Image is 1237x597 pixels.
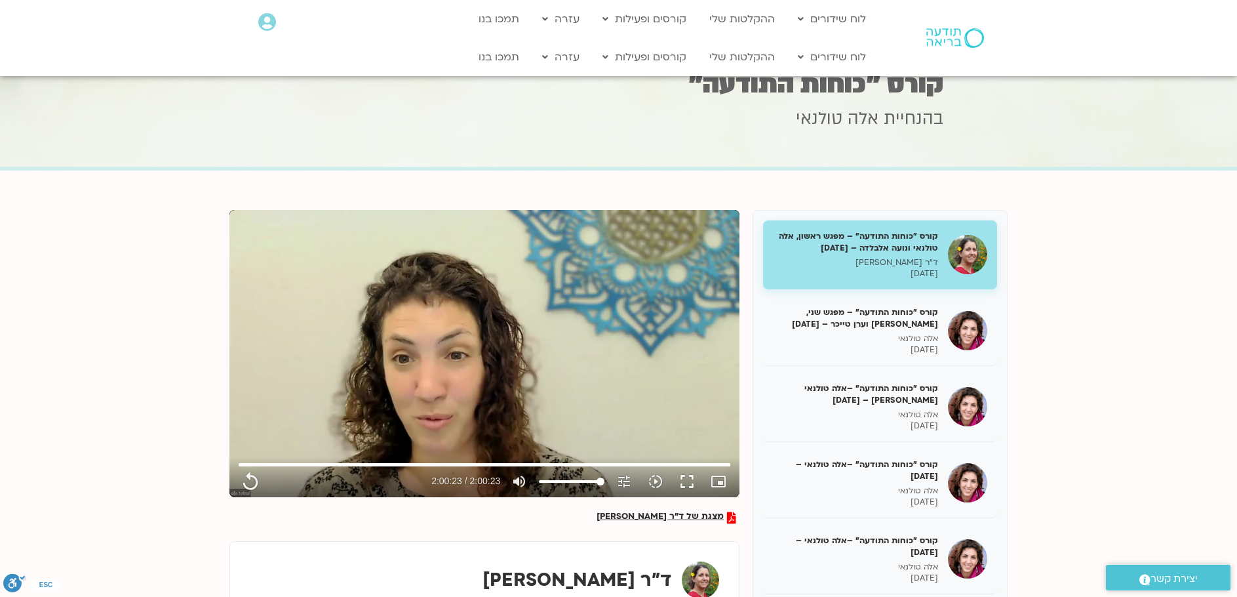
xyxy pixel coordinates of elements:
p: ד"ר [PERSON_NAME] [773,257,938,268]
img: קורס "כוחות התודעה" –אלה טולנאי ומירה רגב – 27/05/25 [948,387,987,426]
a: ההקלטות שלי [703,45,781,70]
span: יצירת קשר [1150,570,1198,588]
a: תמכו בנו [472,7,526,31]
a: עזרה [536,45,586,70]
strong: ד"ר [PERSON_NAME] [482,567,672,592]
p: אלה טולנאי [773,333,938,344]
img: קורס "כוחות התודעה" – מפגש שני, אלה טולנאי וערן טייכר – 20/05/25 [948,311,987,350]
a: יצירת קשר [1106,565,1230,590]
a: קורסים ופעילות [596,45,693,70]
a: עזרה [536,7,586,31]
a: לוח שידורים [791,45,873,70]
p: אלה טולנאי [773,409,938,421]
h5: קורס "כוחות התודעה" –אלה טולנאי – [DATE] [773,459,938,482]
span: מצגת של ד"ר [PERSON_NAME] [597,512,724,524]
h1: קורס "כוחות התודעה" [294,72,943,97]
a: תמכו בנו [472,45,526,70]
p: אלה טולנאי [773,485,938,497]
h5: קורס "כוחות התודעה" –אלה טולנאי [PERSON_NAME] – [DATE] [773,382,938,406]
p: [DATE] [773,497,938,508]
p: [DATE] [773,344,938,356]
a: לוח שידורים [791,7,873,31]
h5: קורס "כוחות התודעה" –אלה טולנאי – [DATE] [773,535,938,558]
span: בהנחיית [884,107,943,131]
img: תודעה בריאה [926,28,984,48]
a: מצגת של ד"ר [PERSON_NAME] [597,512,736,524]
img: קורס "כוחות התודעה" – מפגש ראשון, אלה טולנאי ונועה אלבלדה – 13/05/25 [948,235,987,274]
h5: קורס "כוחות התודעה" – מפגש ראשון, אלה טולנאי ונועה אלבלדה – [DATE] [773,230,938,254]
img: קורס "כוחות התודעה" –אלה טולנאי – 17/06/25 [948,539,987,579]
p: [DATE] [773,573,938,584]
h5: קורס "כוחות התודעה" – מפגש שני, [PERSON_NAME] וערן טייכר – [DATE] [773,306,938,330]
a: ההקלטות שלי [703,7,781,31]
p: [DATE] [773,268,938,279]
p: אלה טולנאי [773,562,938,573]
a: קורסים ופעילות [596,7,693,31]
img: קורס "כוחות התודעה" –אלה טולנאי – 03/06/25 [948,463,987,503]
p: [DATE] [773,421,938,432]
